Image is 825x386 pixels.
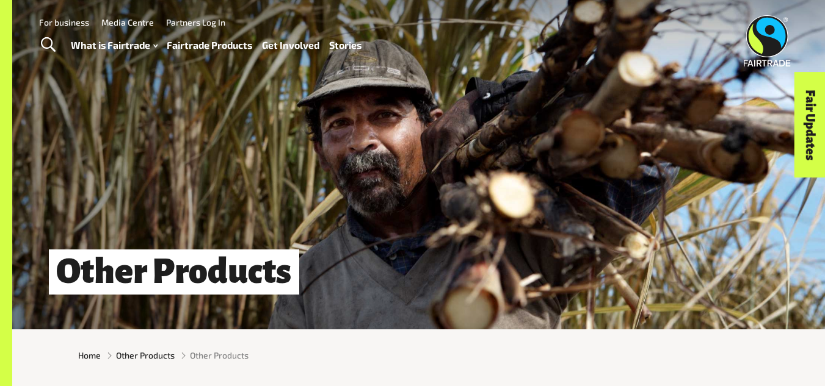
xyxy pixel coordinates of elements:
[71,37,158,54] a: What is Fairtrade
[166,17,225,27] a: Partners Log In
[33,30,63,60] a: Toggle Search
[167,37,252,54] a: Fairtrade Products
[39,17,89,27] a: For business
[262,37,319,54] a: Get Involved
[329,37,362,54] a: Stories
[78,349,101,362] a: Home
[101,17,154,27] a: Media Centre
[190,349,249,362] span: Other Products
[744,15,791,66] img: Fairtrade Australia New Zealand logo
[49,249,299,294] h1: Other Products
[116,349,175,362] a: Other Products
